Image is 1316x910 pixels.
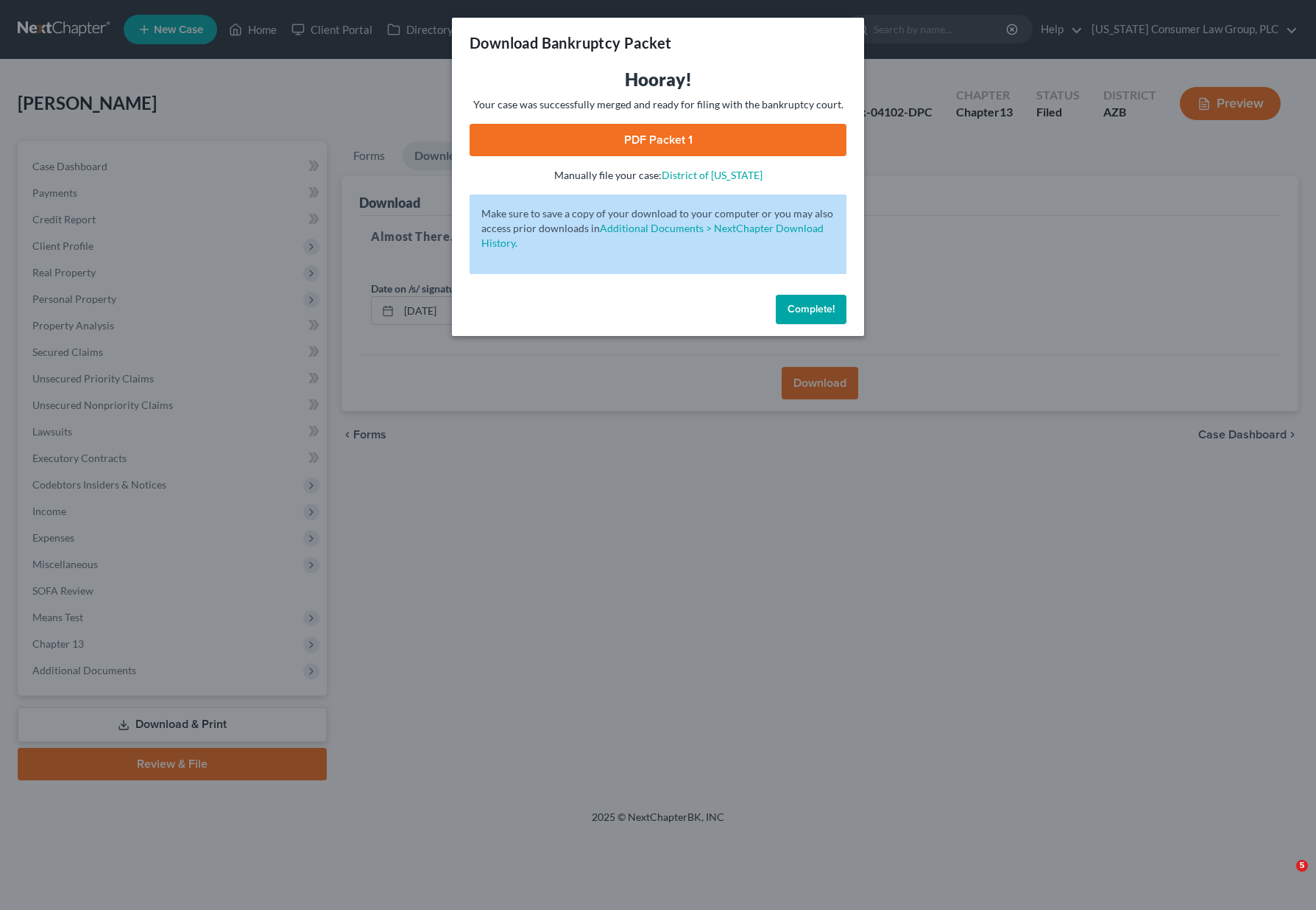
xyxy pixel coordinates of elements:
[481,222,824,249] a: Additional Documents > NextChapter Download History.
[776,295,846,324] button: Complete!
[1296,860,1308,872] span: 5
[470,124,846,156] a: PDF Packet 1
[470,68,846,91] h3: Hooray!
[788,303,835,315] span: Complete!
[481,206,835,251] p: Make sure to save a copy of your download to your computer or you may also access prior downloads in
[470,32,671,53] h3: Download Bankruptcy Packet
[470,97,846,112] p: Your case was successfully merged and ready for filing with the bankruptcy court.
[662,169,763,181] a: District of [US_STATE]
[470,168,846,183] p: Manually file your case:
[1266,860,1301,895] iframe: Intercom live chat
